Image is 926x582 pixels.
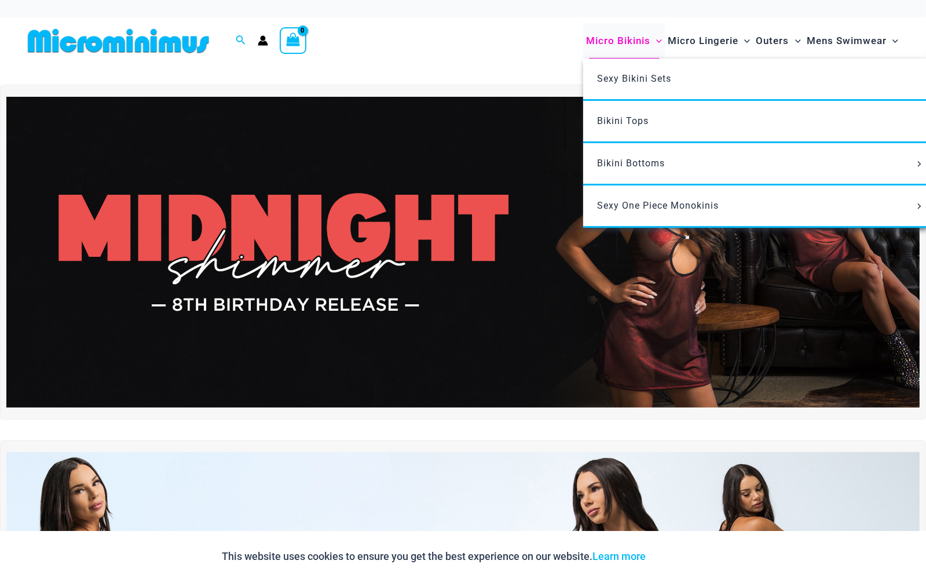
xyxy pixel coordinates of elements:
a: Micro BikinisMenu ToggleMenu Toggle [583,23,665,59]
nav: Site Navigation [581,21,903,60]
a: Search icon link [236,34,246,48]
button: Accept [655,543,704,570]
span: Micro Bikinis [586,26,650,56]
a: Learn more [593,550,646,562]
span: Sexy One Piece Monokinis [597,200,719,211]
span: Menu Toggle [789,26,801,56]
span: Outers [756,26,789,56]
img: Midnight Shimmer Red Dress [6,97,920,408]
span: Micro Lingerie [668,26,738,56]
a: Account icon link [258,35,268,46]
p: This website uses cookies to ensure you get the best experience on our website. [222,548,646,565]
a: View Shopping Cart, empty [280,27,306,54]
span: Menu Toggle [913,203,926,209]
span: Mens Swimwear [807,26,887,56]
a: Mens SwimwearMenu ToggleMenu Toggle [804,23,901,59]
a: OutersMenu ToggleMenu Toggle [753,23,804,59]
span: Bikini Bottoms [597,158,665,169]
span: Menu Toggle [650,26,662,56]
span: Menu Toggle [738,26,750,56]
img: MM SHOP LOGO FLAT [23,28,214,54]
span: Menu Toggle [887,26,898,56]
span: Sexy Bikini Sets [597,73,671,84]
a: Micro LingerieMenu ToggleMenu Toggle [665,23,753,59]
span: Bikini Tops [597,115,649,126]
span: Menu Toggle [913,161,926,167]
